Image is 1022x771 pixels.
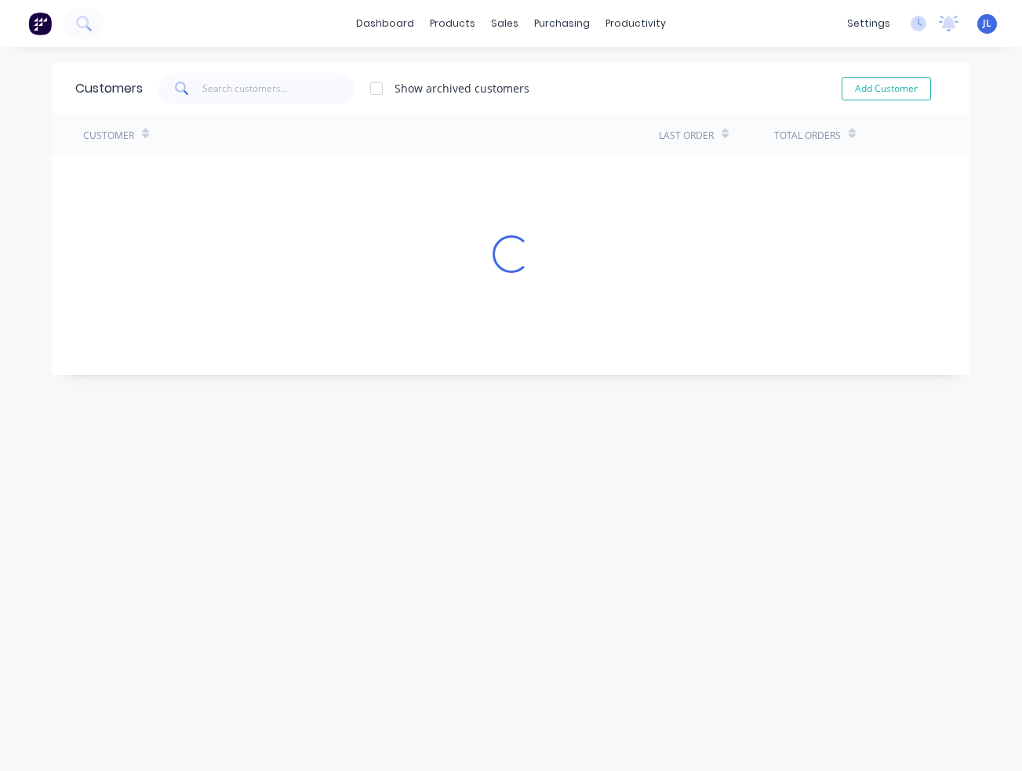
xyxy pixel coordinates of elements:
div: products [422,12,483,35]
div: settings [839,12,898,35]
div: purchasing [526,12,598,35]
span: JL [983,16,991,31]
div: Show archived customers [395,80,529,96]
div: Total Orders [774,129,841,143]
input: Search customers... [202,73,355,104]
div: productivity [598,12,674,35]
div: Customer [83,129,134,143]
div: sales [483,12,526,35]
div: Customers [75,79,143,98]
button: Add Customer [842,77,931,100]
a: dashboard [348,12,422,35]
img: Factory [28,12,52,35]
div: Last Order [659,129,714,143]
